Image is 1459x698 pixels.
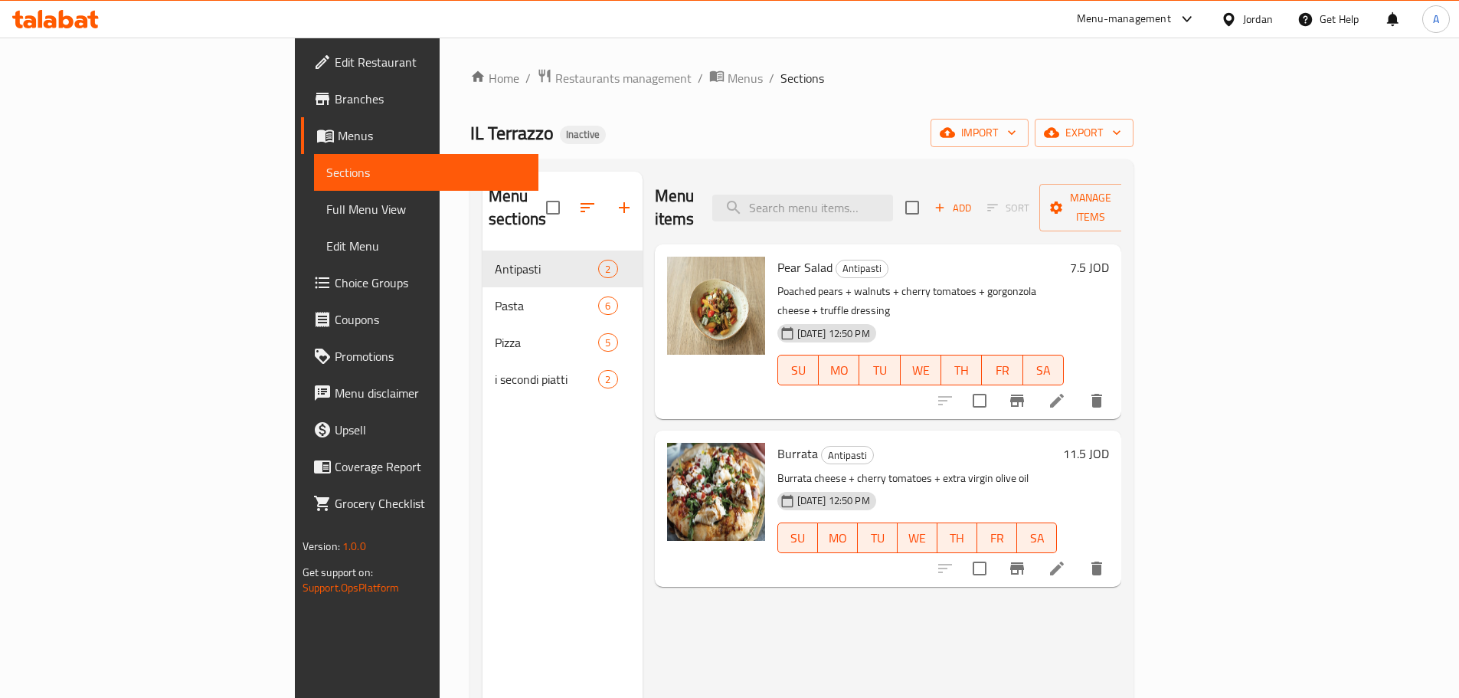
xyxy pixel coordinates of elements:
span: Upsell [335,421,526,439]
a: Sections [314,154,538,191]
span: FR [983,527,1011,549]
span: i secondi piatti [495,370,598,388]
button: SA [1023,355,1064,385]
span: Promotions [335,347,526,365]
img: Burrata [667,443,765,541]
span: TU [865,359,894,382]
span: Antipasti [836,260,888,277]
button: delete [1078,382,1115,419]
div: items [598,370,617,388]
div: Pasta6 [483,287,643,324]
span: Add item [928,196,977,220]
button: TU [858,523,898,553]
span: Sort sections [569,189,606,226]
button: Manage items [1039,184,1142,231]
span: Burrata [777,442,818,465]
div: Jordan [1243,11,1273,28]
span: Sections [326,163,526,182]
a: Promotions [301,338,538,375]
span: Coupons [335,310,526,329]
span: TU [864,527,891,549]
button: delete [1078,550,1115,587]
div: Pasta [495,297,598,315]
a: Edit Menu [314,228,538,264]
div: Antipasti [836,260,888,278]
span: 2 [599,262,617,277]
a: Edit Restaurant [301,44,538,80]
span: MO [825,359,853,382]
a: Coupons [301,301,538,338]
button: Branch-specific-item [999,550,1035,587]
a: Menu disclaimer [301,375,538,411]
h2: Menu items [655,185,695,231]
button: WE [898,523,937,553]
span: Choice Groups [335,274,526,292]
span: Sections [780,69,824,87]
span: Edit Menu [326,237,526,255]
nav: breadcrumb [470,68,1134,88]
span: Select to update [963,385,996,417]
span: Branches [335,90,526,108]
a: Menus [709,68,763,88]
span: export [1047,123,1121,143]
button: Add [928,196,977,220]
p: Poached pears + walnuts + cherry tomatoes + gorgonzola cheese + truffle dressing [777,282,1065,320]
span: MO [824,527,852,549]
button: Branch-specific-item [999,382,1035,419]
span: Manage items [1052,188,1130,227]
span: TH [947,359,976,382]
span: Get support on: [303,562,373,582]
span: SA [1029,359,1058,382]
button: TH [937,523,977,553]
button: export [1035,119,1134,147]
span: import [943,123,1016,143]
span: Select section [896,192,928,224]
div: Pizza5 [483,324,643,361]
span: Antipasti [495,260,598,278]
span: Full Menu View [326,200,526,218]
span: [DATE] 12:50 PM [791,326,876,341]
button: FR [977,523,1017,553]
li: / [698,69,703,87]
div: items [598,297,617,315]
button: MO [819,355,859,385]
span: 2 [599,372,617,387]
span: Menu disclaimer [335,384,526,402]
button: import [931,119,1029,147]
li: / [769,69,774,87]
div: Menu-management [1077,10,1171,28]
span: Grocery Checklist [335,494,526,513]
button: SU [777,523,818,553]
div: items [598,333,617,352]
a: Branches [301,80,538,117]
a: Coverage Report [301,448,538,485]
span: TH [944,527,971,549]
span: Edit Restaurant [335,53,526,71]
h6: 11.5 JOD [1063,443,1109,464]
span: Menus [728,69,763,87]
h6: 7.5 JOD [1070,257,1109,278]
button: Add section [606,189,643,226]
span: Antipasti [822,447,873,464]
p: Burrata cheese + cherry tomatoes + extra virgin olive oil [777,469,1058,488]
span: Add [932,199,973,217]
span: Pizza [495,333,598,352]
a: Menus [301,117,538,154]
div: items [598,260,617,278]
span: SU [784,527,812,549]
span: 1.0.0 [342,536,366,556]
button: TU [859,355,900,385]
button: MO [818,523,858,553]
a: Edit menu item [1048,392,1066,410]
div: Antipasti2 [483,251,643,287]
span: Select section first [977,196,1039,220]
span: Pear Salad [777,256,833,279]
input: search [712,195,893,221]
span: WE [904,527,931,549]
nav: Menu sections [483,244,643,404]
span: 6 [599,299,617,313]
a: Edit menu item [1048,559,1066,578]
a: Support.OpsPlatform [303,578,400,598]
